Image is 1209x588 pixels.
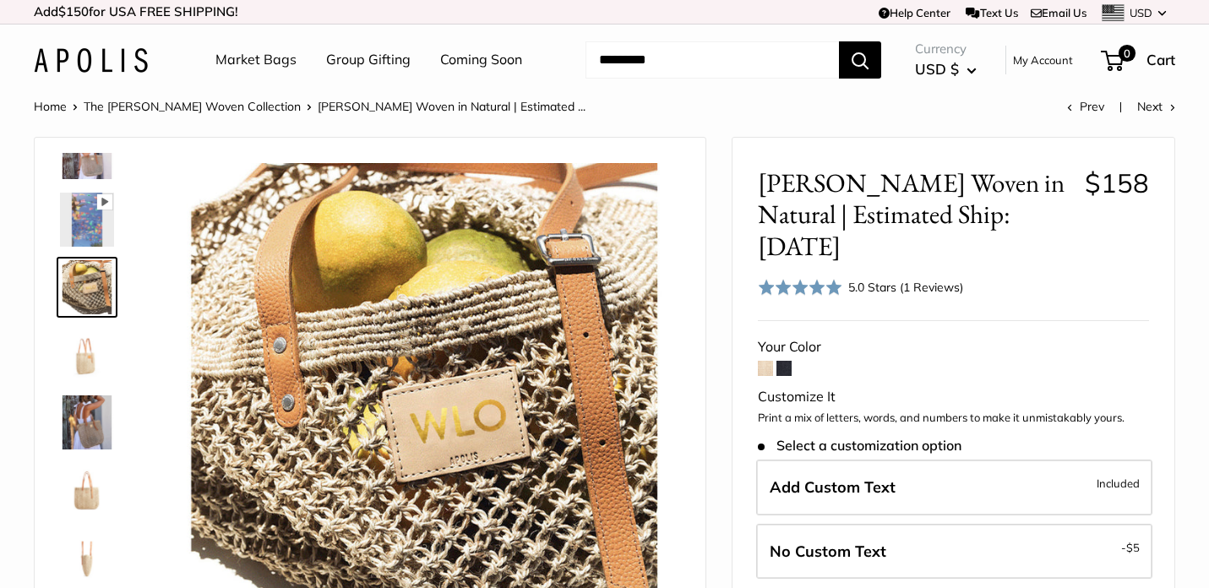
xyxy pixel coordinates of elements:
span: Select a customization option [758,438,961,454]
a: Mercado Woven in Natural | Estimated Ship: Oct. 19th [57,392,117,453]
img: Apolis [34,48,148,73]
div: 5.0 Stars (1 Reviews) [758,275,964,299]
span: $150 [58,3,89,19]
img: Mercado Woven in Natural | Estimated Ship: Oct. 19th [60,463,114,517]
a: My Account [1013,50,1073,70]
img: Mercado Woven in Natural | Estimated Ship: Oct. 19th [60,193,114,247]
span: Add Custom Text [770,477,896,497]
div: Your Color [758,335,1149,360]
a: Market Bags [215,47,297,73]
a: Mercado Woven in Natural | Estimated Ship: Oct. 19th [57,324,117,385]
span: Currency [915,37,977,61]
span: $5 [1126,541,1140,554]
span: - [1121,537,1140,558]
a: Home [34,99,67,114]
img: Mercado Woven in Natural | Estimated Ship: Oct. 19th [60,260,114,314]
img: Mercado Woven in Natural | Estimated Ship: Oct. 19th [60,395,114,449]
span: Cart [1146,51,1175,68]
a: Group Gifting [326,47,411,73]
a: Coming Soon [440,47,522,73]
span: USD $ [915,60,959,78]
div: 5.0 Stars (1 Reviews) [848,278,963,297]
a: Mercado Woven in Natural | Estimated Ship: Oct. 19th [57,460,117,520]
a: 0 Cart [1103,46,1175,73]
img: Mercado Woven in Natural | Estimated Ship: Oct. 19th [60,328,114,382]
input: Search... [585,41,839,79]
a: Prev [1067,99,1104,114]
p: Print a mix of letters, words, and numbers to make it unmistakably yours. [758,410,1149,427]
a: Mercado Woven in Natural | Estimated Ship: Oct. 19th [57,527,117,588]
span: USD [1130,6,1152,19]
button: USD $ [915,56,977,83]
a: Next [1137,99,1175,114]
span: $158 [1085,166,1149,199]
span: [PERSON_NAME] Woven in Natural | Estimated Ship: [DATE] [758,167,1072,262]
label: Add Custom Text [756,460,1152,515]
span: No Custom Text [770,542,886,561]
span: 0 [1119,45,1135,62]
label: Leave Blank [756,524,1152,580]
a: Help Center [879,6,950,19]
span: Included [1097,473,1140,493]
a: The [PERSON_NAME] Woven Collection [84,99,301,114]
button: Search [839,41,881,79]
div: Customize It [758,384,1149,410]
a: Email Us [1031,6,1086,19]
span: [PERSON_NAME] Woven in Natural | Estimated ... [318,99,585,114]
a: Mercado Woven in Natural | Estimated Ship: Oct. 19th [57,189,117,250]
a: Text Us [966,6,1017,19]
nav: Breadcrumb [34,95,585,117]
a: Mercado Woven in Natural | Estimated Ship: Oct. 19th [57,257,117,318]
img: Mercado Woven in Natural | Estimated Ship: Oct. 19th [60,531,114,585]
